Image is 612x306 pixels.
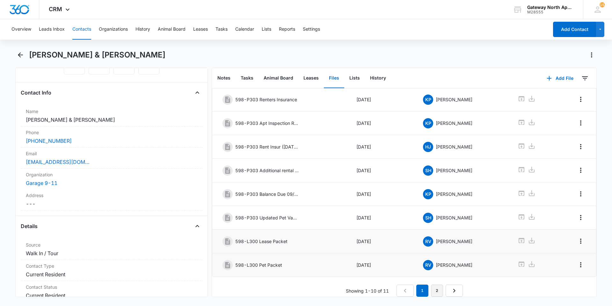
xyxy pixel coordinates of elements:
div: Phone[PHONE_NUMBER] [21,126,202,148]
div: account name [527,5,574,10]
button: Add Contact [553,22,596,37]
button: Filters [580,73,590,83]
p: [PERSON_NAME] [436,214,472,221]
div: account id [527,10,574,14]
button: Calendar [235,19,254,40]
button: Animal Board [259,68,298,88]
p: [PERSON_NAME] [436,191,472,197]
p: Showing 1-10 of 11 [346,287,389,294]
label: Address [26,192,197,199]
td: [DATE] [349,88,416,111]
p: [PERSON_NAME] [436,96,472,103]
p: 598-P303 Balance Due 09/17 [235,191,299,197]
a: Call [64,63,85,69]
div: Address--- [21,189,202,210]
span: SH [423,213,433,223]
p: [PERSON_NAME] [436,238,472,245]
div: Email[EMAIL_ADDRESS][DOMAIN_NAME] [21,148,202,169]
span: KP [423,118,433,128]
dd: Current Resident [26,271,197,278]
a: Page 2 [431,285,443,297]
dd: Walk In / Tour [26,249,197,257]
label: Phone [26,129,197,136]
button: Leads Inbox [39,19,65,40]
a: Email [113,63,135,69]
button: Overflow Menu [576,94,586,104]
button: Overview [11,19,31,40]
button: Settings [303,19,320,40]
p: [PERSON_NAME] [436,120,472,126]
button: Lists [344,68,365,88]
a: Text [89,63,110,69]
span: CRM [49,6,62,12]
div: notifications count [600,2,605,7]
a: [PHONE_NUMBER] [26,137,72,145]
div: Contact TypeCurrent Resident [21,260,202,281]
td: [DATE] [349,159,416,182]
p: 598-P303 Renters Insurance [235,96,297,103]
button: Overflow Menu [576,212,586,223]
p: 598-L300 Pet Packet [235,262,282,268]
a: Garage 9-11 [26,180,57,186]
button: Contacts [72,19,91,40]
button: Close [192,221,202,231]
td: [DATE] [349,230,416,253]
button: Lists [262,19,271,40]
button: History [135,19,150,40]
label: Email [26,150,197,157]
button: Overflow Menu [576,236,586,246]
button: Reports [279,19,295,40]
a: [EMAIL_ADDRESS][DOMAIN_NAME] [26,158,90,166]
dd: --- [26,200,197,208]
h1: [PERSON_NAME] & [PERSON_NAME] [29,50,165,60]
button: Back [15,50,25,60]
label: Contact Type [26,263,197,269]
p: 598-P303 Additional rental addendum ([DATE]) [235,167,299,174]
span: RV [423,260,433,270]
button: Files [324,68,344,88]
label: Organization [26,171,197,178]
button: Leases [298,68,324,88]
td: [DATE] [349,111,416,135]
h4: Details [21,222,38,230]
td: [DATE] [349,182,416,206]
button: Close [192,88,202,98]
p: 598-P303 Apt Inspection Report [235,120,299,126]
div: Contact StatusCurrent Resident [21,281,202,302]
div: OrganizationGarage 9-11 [21,169,202,189]
span: SH [423,165,433,176]
div: SourceWalk In / Tour [21,239,202,260]
button: Overflow Menu [576,165,586,175]
button: History [365,68,391,88]
button: Tasks [215,19,228,40]
p: [PERSON_NAME] [436,143,472,150]
button: Overflow Menu [576,118,586,128]
a: Next Page [446,285,463,297]
p: [PERSON_NAME] [436,262,472,268]
span: 15 [600,2,605,7]
button: Notes [212,68,236,88]
button: Leases [193,19,208,40]
span: KP [423,95,433,105]
nav: Pagination [397,285,463,297]
td: [DATE] [349,253,416,277]
em: 1 [416,285,428,297]
button: Organizations [99,19,128,40]
label: Source [26,241,197,248]
button: Overflow Menu [576,260,586,270]
div: Name[PERSON_NAME] & [PERSON_NAME] [21,105,202,126]
p: [PERSON_NAME] [436,167,472,174]
dd: [PERSON_NAME] & [PERSON_NAME] [26,116,197,124]
h4: Contact Info [21,89,51,96]
span: KP [423,189,433,199]
td: [DATE] [349,206,416,230]
button: Tasks [236,68,259,88]
span: RV [423,236,433,247]
button: Add File [540,71,580,86]
label: Name [26,108,197,115]
button: Overflow Menu [576,142,586,152]
label: Contact Status [26,284,197,290]
button: Overflow Menu [576,189,586,199]
p: 598-P303 Updated Pet Vaccines ([DATE]) [235,214,299,221]
td: [DATE] [349,135,416,159]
